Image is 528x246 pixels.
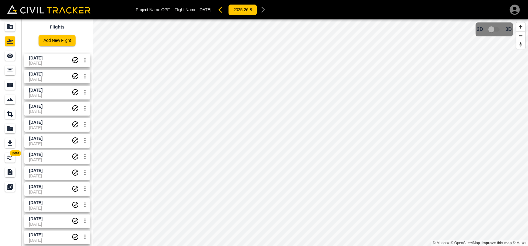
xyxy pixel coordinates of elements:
a: Maxar [513,241,526,245]
span: 3D model not uploaded yet [486,24,503,35]
p: Flight Name: [174,7,211,12]
a: OpenStreetMap [451,241,480,245]
a: Map feedback [482,241,512,245]
canvas: Map [93,19,528,246]
span: 3D [506,27,512,32]
span: 2D [477,27,483,32]
img: Civil Tracker [7,5,90,13]
a: Mapbox [433,241,449,245]
span: [DATE] [198,7,211,12]
button: 2025-26-8 [228,4,257,15]
button: Reset bearing to north [516,40,525,49]
button: Zoom out [516,31,525,40]
p: Project Name: OPF [136,7,170,12]
button: Zoom in [516,22,525,31]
